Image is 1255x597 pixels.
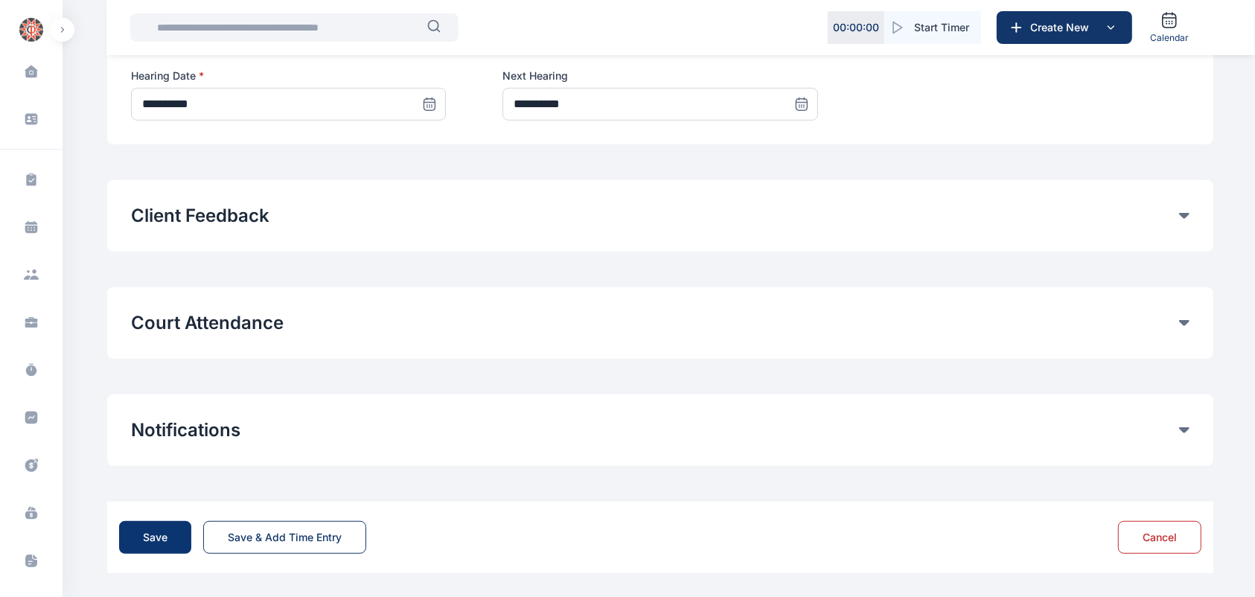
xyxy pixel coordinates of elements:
button: Cancel [1118,521,1201,554]
span: Create New [1024,20,1102,35]
button: Create New [997,11,1132,44]
button: Notifications [131,418,1179,442]
button: Court Attendance [131,311,1179,335]
div: Notifications [131,418,1189,442]
label: Next Hearing [502,68,817,83]
button: Save [119,521,191,554]
button: Save & Add Time Entry [203,521,366,554]
label: Hearing Date [131,68,446,83]
div: Client Feedback [131,204,1189,228]
p: 00 : 00 : 00 [833,20,879,35]
div: Save [143,530,167,545]
button: Start Timer [884,11,981,44]
div: Court Attendance [131,311,1189,335]
div: Save & Add Time Entry [228,530,342,545]
a: Calendar [1144,5,1195,50]
span: Start Timer [914,20,969,35]
button: Client Feedback [131,204,1179,228]
span: Calendar [1150,32,1189,44]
